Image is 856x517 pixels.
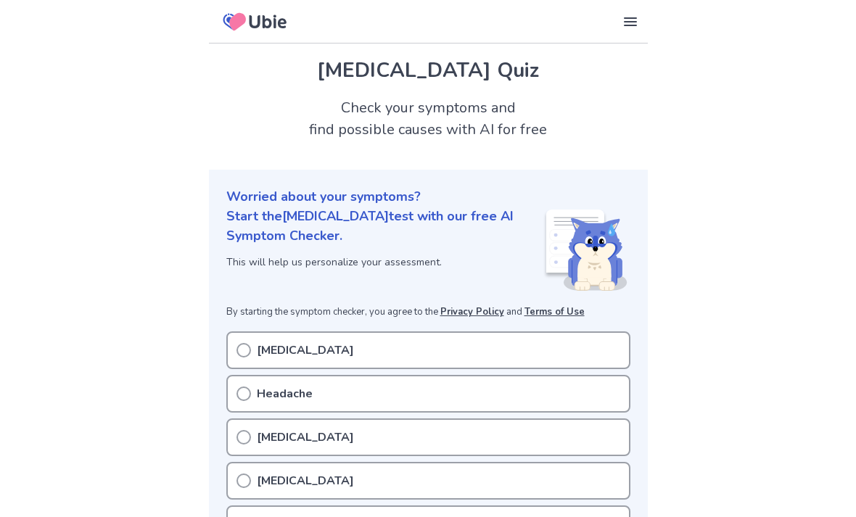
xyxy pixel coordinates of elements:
p: [MEDICAL_DATA] [257,342,354,359]
a: Privacy Policy [440,305,504,318]
p: By starting the symptom checker, you agree to the and [226,305,630,320]
p: Headache [257,385,313,402]
p: Start the [MEDICAL_DATA] test with our free AI Symptom Checker. [226,207,543,246]
h2: Check your symptoms and find possible causes with AI for free [209,97,648,141]
p: [MEDICAL_DATA] [257,472,354,489]
a: Terms of Use [524,305,585,318]
h1: [MEDICAL_DATA] Quiz [226,55,630,86]
p: [MEDICAL_DATA] [257,429,354,446]
p: Worried about your symptoms? [226,187,630,207]
p: This will help us personalize your assessment. [226,255,543,270]
img: Shiba [543,210,627,291]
